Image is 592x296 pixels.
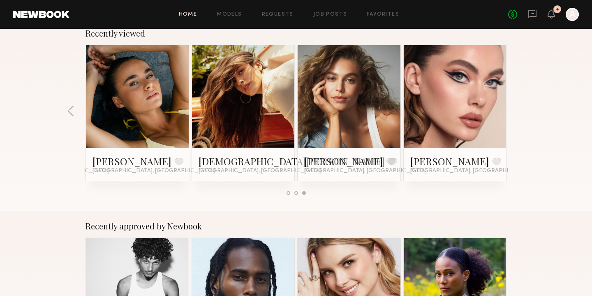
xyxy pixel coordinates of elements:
[556,7,559,12] div: 4
[199,155,385,168] a: [DEMOGRAPHIC_DATA][PERSON_NAME]
[304,168,427,174] span: [GEOGRAPHIC_DATA], [GEOGRAPHIC_DATA]
[179,12,197,17] a: Home
[566,8,579,21] a: A
[92,155,171,168] a: [PERSON_NAME]
[199,168,321,174] span: [GEOGRAPHIC_DATA], [GEOGRAPHIC_DATA]
[86,28,506,38] div: Recently viewed
[410,168,533,174] span: [GEOGRAPHIC_DATA], [GEOGRAPHIC_DATA]
[86,221,506,231] div: Recently approved by Newbook
[313,12,347,17] a: Job Posts
[410,155,489,168] a: [PERSON_NAME]
[217,12,242,17] a: Models
[304,155,383,168] a: [PERSON_NAME]
[92,168,215,174] span: [GEOGRAPHIC_DATA], [GEOGRAPHIC_DATA]
[262,12,294,17] a: Requests
[367,12,399,17] a: Favorites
